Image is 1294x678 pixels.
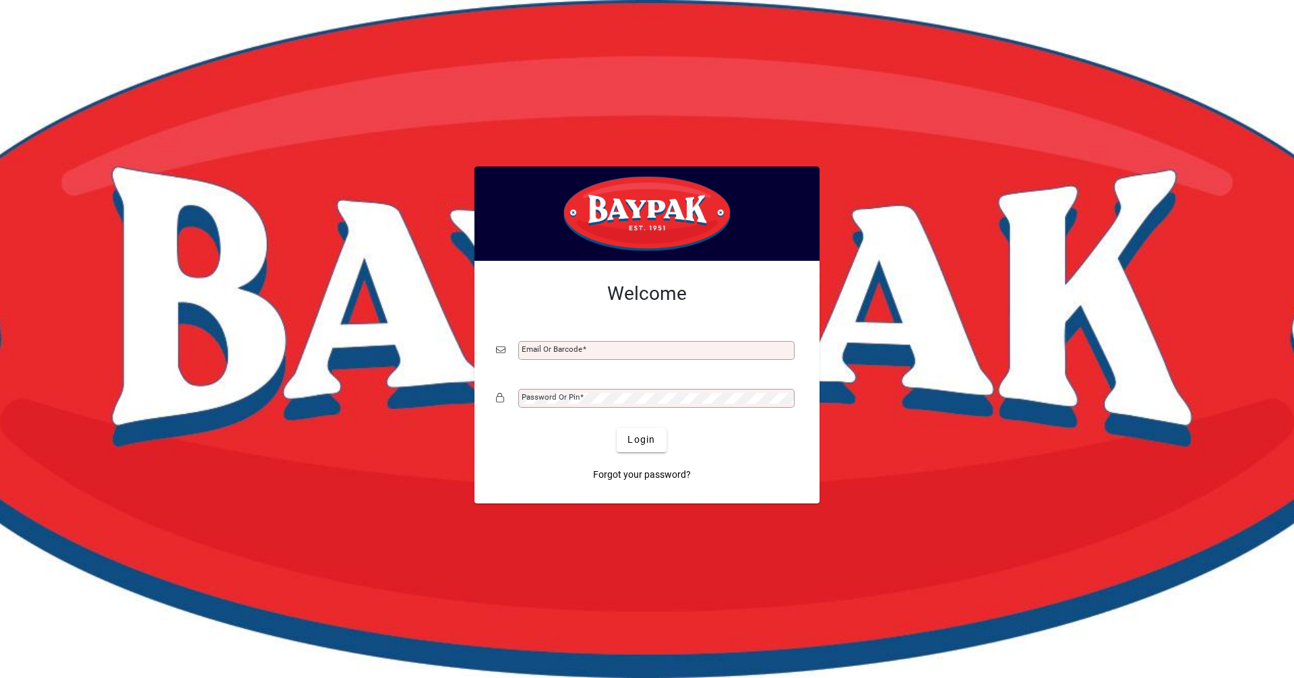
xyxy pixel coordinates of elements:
[522,392,580,402] mat-label: Password or Pin
[593,468,691,482] span: Forgot your password?
[522,344,582,354] mat-label: Email or Barcode
[588,463,696,487] a: Forgot your password?
[627,433,655,447] span: Login
[617,428,666,452] button: Login
[496,282,798,305] h2: Welcome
